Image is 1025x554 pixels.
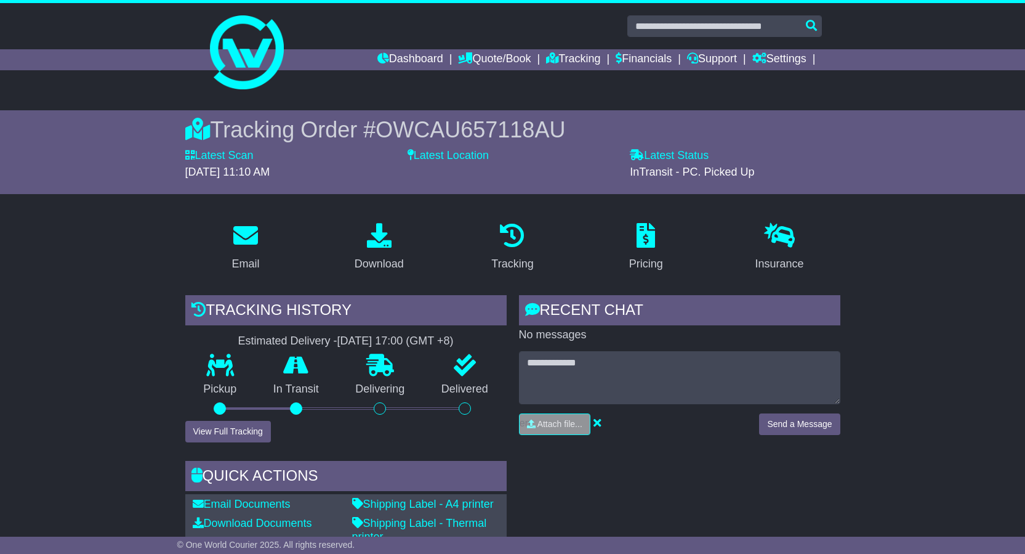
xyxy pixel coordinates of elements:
[755,256,804,272] div: Insurance
[185,461,507,494] div: Quick Actions
[630,149,709,163] label: Latest Status
[458,49,531,70] a: Quote/Book
[223,219,267,277] a: Email
[752,49,806,70] a: Settings
[185,166,270,178] span: [DATE] 11:10 AM
[352,517,487,543] a: Shipping Label - Thermal printer
[337,383,424,396] p: Delivering
[255,383,337,396] p: In Transit
[687,49,737,70] a: Support
[352,498,494,510] a: Shipping Label - A4 printer
[546,49,600,70] a: Tracking
[423,383,507,396] p: Delivered
[747,219,812,277] a: Insurance
[376,117,565,142] span: OWCAU657118AU
[483,219,541,277] a: Tracking
[377,49,443,70] a: Dashboard
[630,166,754,178] span: InTransit - PC. Picked Up
[759,413,840,435] button: Send a Message
[347,219,412,277] a: Download
[185,295,507,328] div: Tracking history
[193,498,291,510] a: Email Documents
[185,149,254,163] label: Latest Scan
[621,219,671,277] a: Pricing
[177,540,355,550] span: © One World Courier 2025. All rights reserved.
[408,149,489,163] label: Latest Location
[185,335,507,348] div: Estimated Delivery -
[519,328,840,342] p: No messages
[519,295,840,328] div: RECENT CHAT
[185,421,271,442] button: View Full Tracking
[193,517,312,529] a: Download Documents
[185,116,840,143] div: Tracking Order #
[616,49,672,70] a: Financials
[185,383,255,396] p: Pickup
[337,335,454,348] div: [DATE] 17:00 (GMT +8)
[491,256,533,272] div: Tracking
[231,256,259,272] div: Email
[629,256,663,272] div: Pricing
[355,256,404,272] div: Download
